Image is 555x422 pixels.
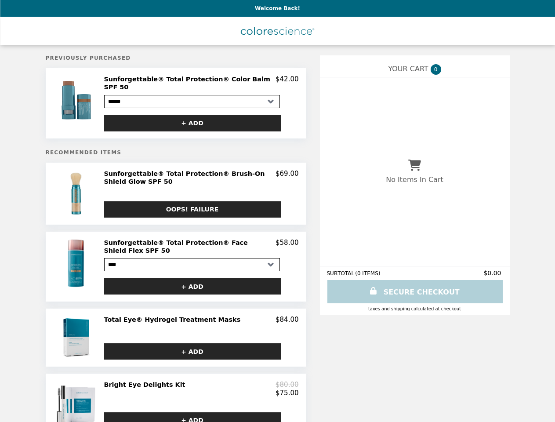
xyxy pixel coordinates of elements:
img: Sunforgettable® Total Protection® Face Shield Flex SPF 50 [51,239,103,288]
img: Sunforgettable® Total Protection® Brush-On Shield Glow SPF 50 [52,170,102,218]
img: Sunforgettable® Total Protection® Color Balm SPF 50 [51,75,103,124]
select: Select a product variant [104,258,280,271]
span: SUBTOTAL [327,270,355,276]
h2: Sunforgettable® Total Protection® Color Balm SPF 50 [104,75,276,91]
button: + ADD [104,115,281,131]
p: $84.00 [276,316,299,324]
button: + ADD [104,278,281,295]
p: $75.00 [276,389,299,397]
button: + ADD [104,343,281,360]
span: ( 0 ITEMS ) [355,270,380,276]
span: $0.00 [483,269,502,276]
button: OOPS! FAILURE [104,201,281,218]
select: Select a product variant [104,95,280,108]
p: $69.00 [276,170,299,186]
h5: Recommended Items [46,149,306,156]
p: $42.00 [276,75,299,91]
h2: Bright Eye Delights Kit [104,381,189,389]
span: YOUR CART [388,65,428,73]
h2: Sunforgettable® Total Protection® Face Shield Flex SPF 50 [104,239,276,255]
h2: Total Eye® Hydrogel Treatment Masks [104,316,244,324]
h5: Previously Purchased [46,55,306,61]
p: $58.00 [276,239,299,255]
p: No Items In Cart [386,175,443,184]
p: $80.00 [276,381,299,389]
img: Total Eye® Hydrogel Treatment Masks [54,316,100,360]
span: 0 [431,64,441,75]
h2: Sunforgettable® Total Protection® Brush-On Shield Glow SPF 50 [104,170,276,186]
img: Brand Logo [241,22,315,40]
div: Taxes and Shipping calculated at checkout [327,306,503,311]
p: Welcome Back! [255,5,300,11]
